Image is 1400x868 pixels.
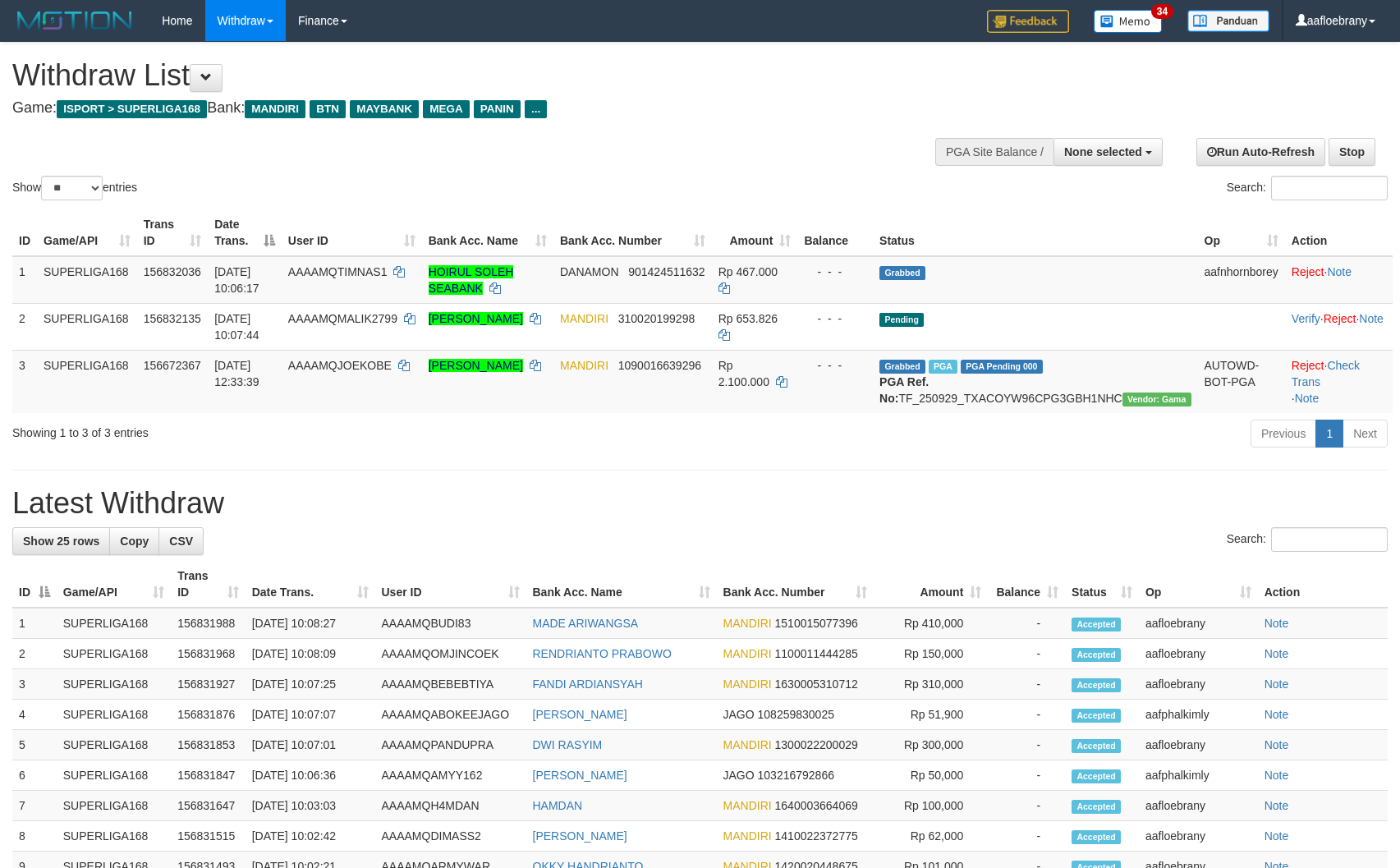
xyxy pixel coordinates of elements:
td: [DATE] 10:06:36 [246,760,375,791]
label: Show entries [12,176,137,200]
span: Copy 1100011444285 to clipboard [775,647,858,660]
span: MEGA [423,100,470,118]
td: - [988,730,1065,760]
td: Rp 50,000 [874,760,988,791]
td: · · [1285,350,1393,413]
h1: Latest Withdraw [12,487,1388,520]
td: Rp 100,000 [874,791,988,821]
a: DWI RASYIM [533,738,603,751]
td: Rp 410,000 [874,608,988,639]
span: JAGO [723,769,755,782]
td: SUPERLIGA168 [57,669,171,700]
td: aafnhornborey [1198,256,1285,304]
td: 8 [12,821,57,852]
td: · [1285,256,1393,304]
span: Marked by aafsengchandara [929,360,957,374]
span: Show 25 rows [23,535,99,548]
span: [DATE] 10:07:44 [214,312,259,342]
td: SUPERLIGA168 [57,821,171,852]
td: Rp 310,000 [874,669,988,700]
span: Rp 653.826 [718,312,778,325]
th: Status: activate to sort column ascending [1065,561,1139,608]
th: Op: activate to sort column ascending [1198,209,1285,256]
span: MANDIRI [723,738,772,751]
span: Rp 467.000 [718,265,778,278]
td: · · [1285,303,1393,350]
td: Rp 62,000 [874,821,988,852]
span: [DATE] 10:06:17 [214,265,259,295]
a: Previous [1251,420,1316,448]
span: PANIN [474,100,521,118]
th: Op: activate to sort column ascending [1139,561,1258,608]
span: Copy 1090016639296 to clipboard [618,359,701,372]
td: AAAAMQOMJINCOEK [375,639,526,669]
a: Note [1265,677,1289,691]
a: Note [1265,769,1289,782]
select: Showentries [41,176,103,200]
td: - [988,700,1065,730]
b: PGA Ref. No: [879,375,929,405]
img: Feedback.jpg [987,10,1069,33]
span: MANDIRI [245,100,305,118]
td: aafloebrany [1139,639,1258,669]
span: Copy [120,535,149,548]
a: [PERSON_NAME] [429,312,523,325]
span: ISPORT > SUPERLIGA168 [57,100,207,118]
td: 156831647 [171,791,245,821]
a: Show 25 rows [12,527,110,555]
a: HOIRUL SOLEH SEABANK [429,265,514,295]
span: 156832036 [144,265,201,278]
th: Bank Acc. Name: activate to sort column ascending [422,209,553,256]
td: 6 [12,760,57,791]
a: RENDRIANTO PRABOWO [533,647,672,660]
span: Grabbed [879,266,925,280]
td: 156831847 [171,760,245,791]
a: Copy [109,527,159,555]
span: Copy 103216792866 to clipboard [758,769,834,782]
span: Copy 1510015077396 to clipboard [775,617,858,630]
span: AAAAMQTIMNAS1 [288,265,388,278]
span: Pending [879,313,924,327]
a: HAMDAN [533,799,583,812]
th: Game/API: activate to sort column ascending [37,209,137,256]
a: [PERSON_NAME] [429,359,523,372]
h4: Game: Bank: [12,100,917,117]
span: [DATE] 12:33:39 [214,359,259,388]
th: Balance: activate to sort column ascending [988,561,1065,608]
td: aafloebrany [1139,791,1258,821]
td: Rp 150,000 [874,639,988,669]
td: SUPERLIGA168 [37,303,137,350]
td: aafphalkimly [1139,760,1258,791]
input: Search: [1271,527,1388,552]
div: Showing 1 to 3 of 3 entries [12,418,571,441]
td: AAAAMQPANDUPRA [375,730,526,760]
td: aafloebrany [1139,669,1258,700]
span: MANDIRI [723,799,772,812]
td: [DATE] 10:07:01 [246,730,375,760]
td: [DATE] 10:08:27 [246,608,375,639]
td: Rp 51,900 [874,700,988,730]
a: Run Auto-Refresh [1196,138,1325,166]
th: Game/API: activate to sort column ascending [57,561,171,608]
a: FANDI ARDIANSYAH [533,677,643,691]
span: PGA Pending [961,360,1043,374]
span: Accepted [1072,709,1121,723]
img: panduan.png [1187,10,1269,32]
div: PGA Site Balance / [935,138,1053,166]
a: Note [1265,647,1289,660]
span: Accepted [1072,648,1121,662]
th: ID: activate to sort column descending [12,561,57,608]
th: Amount: activate to sort column ascending [874,561,988,608]
td: 3 [12,669,57,700]
td: SUPERLIGA168 [37,256,137,304]
a: Note [1265,738,1289,751]
td: aafloebrany [1139,730,1258,760]
td: 2 [12,639,57,669]
td: 4 [12,700,57,730]
td: 156831853 [171,730,245,760]
span: MANDIRI [560,359,608,372]
td: AAAAMQDIMASS2 [375,821,526,852]
span: ... [525,100,547,118]
a: Reject [1324,312,1356,325]
span: AAAAMQMALIK2799 [288,312,397,325]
